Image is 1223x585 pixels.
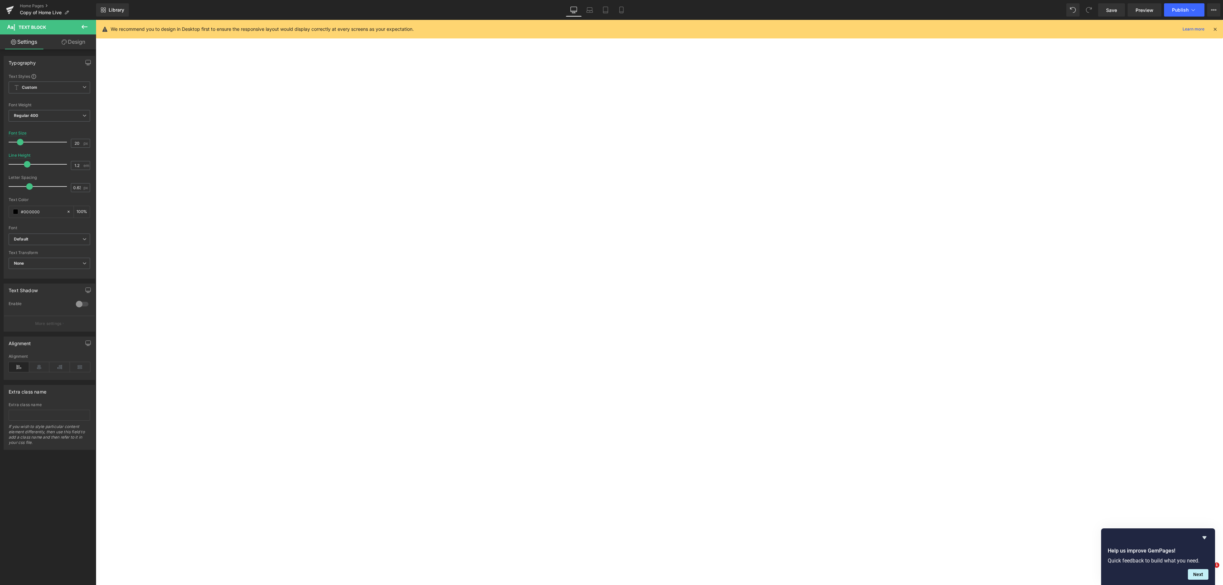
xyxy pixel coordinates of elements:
[9,284,38,293] div: Text Shadow
[1180,25,1207,33] a: Learn more
[598,3,613,17] a: Tablet
[83,163,89,168] span: em
[9,301,69,308] div: Enable
[9,337,31,346] div: Alignment
[109,7,124,13] span: Library
[1207,3,1220,17] button: More
[35,321,62,327] p: More settings
[1108,534,1208,580] div: Help us improve GemPages!
[1128,3,1161,17] a: Preview
[111,26,414,33] p: We recommend you to design in Desktop first to ensure the responsive layout would display correct...
[19,25,46,30] span: Text Block
[9,424,90,450] div: If you wish to style particular content element differently, then use this field to add a class n...
[9,103,90,107] div: Font Weight
[9,197,90,202] div: Text Color
[9,153,30,158] div: Line Height
[9,74,90,79] div: Text Styles
[9,385,46,395] div: Extra class name
[14,113,38,118] b: Regular 400
[83,141,89,145] span: px
[74,206,90,218] div: %
[49,34,97,49] a: Design
[96,3,129,17] a: New Library
[1164,3,1204,17] button: Publish
[20,3,96,9] a: Home Pages
[1108,547,1208,555] h2: Help us improve GemPages!
[21,208,63,215] input: Color
[1136,7,1153,14] span: Preview
[1066,3,1080,17] button: Undo
[1082,3,1095,17] button: Redo
[83,186,89,190] span: px
[14,261,24,266] b: None
[1172,7,1189,13] span: Publish
[566,3,582,17] a: Desktop
[9,56,36,66] div: Typography
[1200,534,1208,542] button: Hide survey
[22,85,37,90] b: Custom
[1106,7,1117,14] span: Save
[9,250,90,255] div: Text Transform
[14,237,28,242] i: Default
[9,354,90,359] div: Alignment
[9,175,90,180] div: Letter Spacing
[4,316,95,331] button: More settings
[1108,558,1208,564] p: Quick feedback to build what you need.
[613,3,629,17] a: Mobile
[1214,562,1219,568] span: 1
[582,3,598,17] a: Laptop
[9,402,90,407] div: Extra class name
[20,10,62,15] span: Copy of Home Live
[9,226,90,230] div: Font
[1188,569,1208,580] button: Next question
[9,131,27,135] div: Font Size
